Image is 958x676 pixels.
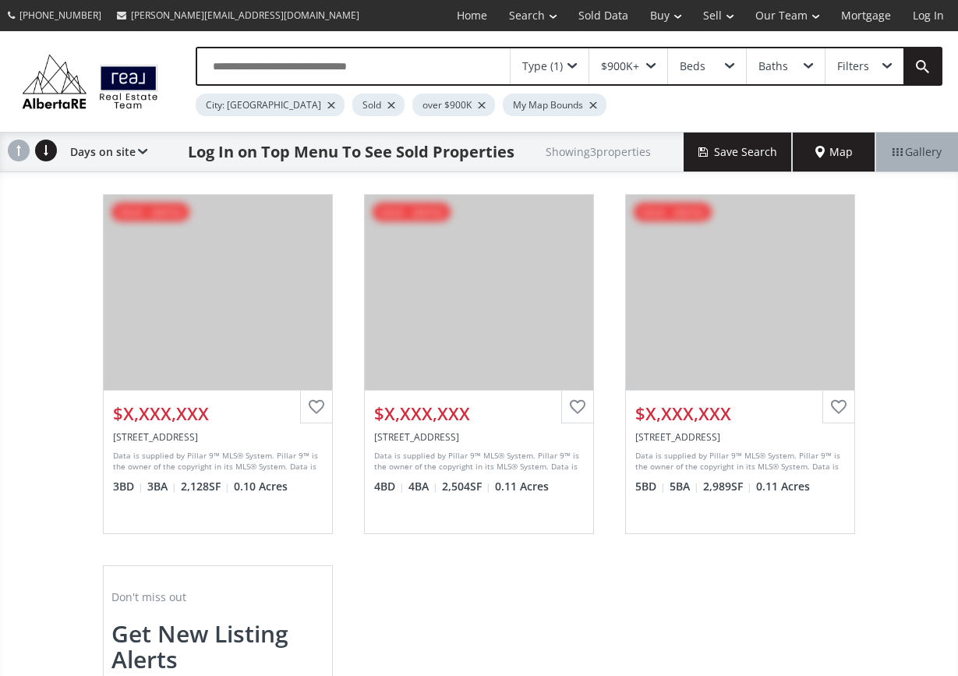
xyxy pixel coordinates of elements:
a: sold - [DATE]$X,XXX,XXX[STREET_ADDRESS]Data is supplied by Pillar 9™ MLS® System. Pillar 9™ is th... [610,179,871,550]
div: Filters [837,61,869,72]
img: Logo [16,51,164,113]
a: sold - [DATE]$X,XXX,XXX[STREET_ADDRESS]Data is supplied by Pillar 9™ MLS® System. Pillar 9™ is th... [348,179,610,550]
span: 2,504 SF [442,479,491,494]
div: Map [793,133,875,172]
span: 4 BA [408,479,438,494]
div: Baths [758,61,788,72]
span: Don't miss out [111,589,186,604]
span: [PHONE_NUMBER] [19,9,101,22]
span: 3 BA [147,479,177,494]
button: Save Search [684,133,793,172]
div: $X,XXX,XXX [374,402,584,426]
div: over $900K [412,94,495,116]
span: 0.11 Acres [495,479,549,494]
span: Gallery [893,144,942,160]
span: 4 BD [374,479,405,494]
span: 5 BA [670,479,699,494]
span: [PERSON_NAME][EMAIL_ADDRESS][DOMAIN_NAME] [131,9,359,22]
div: Days on site [62,133,147,172]
div: Sold [352,94,405,116]
span: 0.11 Acres [756,479,810,494]
span: 0.10 Acres [234,479,288,494]
h1: Log In on Top Menu To See Sold Properties [188,141,514,163]
span: Map [815,144,853,160]
span: 3 BD [113,479,143,494]
div: 38 Aspen Summit Mount SW, Calgary, AB T3H 0V8 [113,430,323,444]
h2: Get new listing alerts [111,621,324,672]
span: 2,989 SF [703,479,752,494]
a: [PERSON_NAME][EMAIL_ADDRESS][DOMAIN_NAME] [109,1,367,30]
div: 167 Aspen Summit View SW, Calgary, AB T3H 0J6 [374,430,584,444]
span: 2,128 SF [181,479,230,494]
div: Data is supplied by Pillar 9™ MLS® System. Pillar 9™ is the owner of the copyright in its MLS® Sy... [113,450,319,473]
div: Beds [680,61,705,72]
div: City: [GEOGRAPHIC_DATA] [196,94,345,116]
a: sold - [DATE]$X,XXX,XXX[STREET_ADDRESS]Data is supplied by Pillar 9™ MLS® System. Pillar 9™ is th... [87,179,348,550]
span: 5 BD [635,479,666,494]
div: Gallery [875,133,958,172]
div: $900K+ [601,61,639,72]
div: $X,XXX,XXX [113,402,323,426]
div: Data is supplied by Pillar 9™ MLS® System. Pillar 9™ is the owner of the copyright in its MLS® Sy... [374,450,580,473]
div: 91 Aspen Summit View SW, Calgary, AB T3H0V7 [635,430,845,444]
h2: Showing 3 properties [546,146,651,157]
div: $X,XXX,XXX [635,402,845,426]
div: My Map Bounds [503,94,606,116]
div: Data is supplied by Pillar 9™ MLS® System. Pillar 9™ is the owner of the copyright in its MLS® Sy... [635,450,841,473]
div: Type (1) [522,61,563,72]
